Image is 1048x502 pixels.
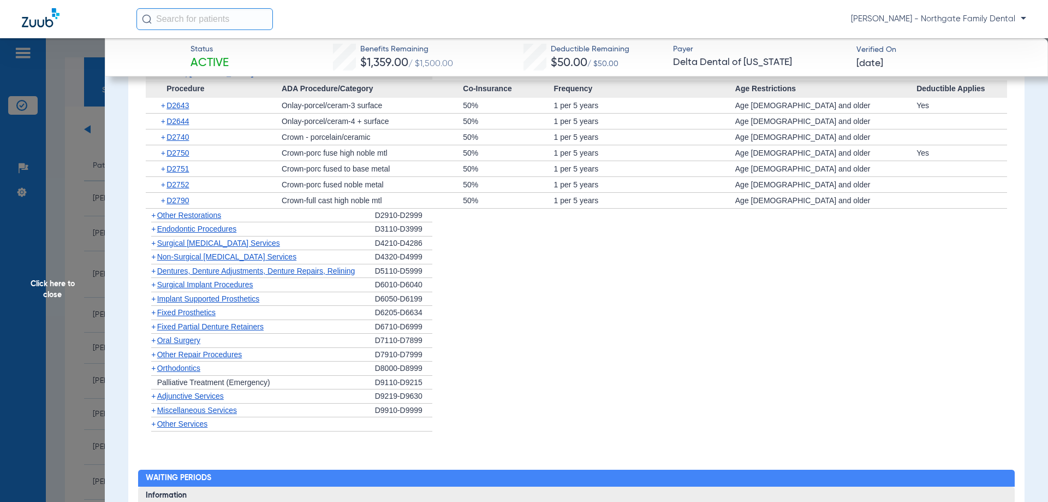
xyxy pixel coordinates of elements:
[856,44,1031,56] span: Verified On
[282,161,463,176] div: Crown-porc fused to base metal
[151,225,156,233] span: +
[161,177,167,192] span: +
[375,209,432,223] div: D2910-D2999
[375,292,432,306] div: D6050-D6199
[166,101,189,110] span: D2643
[166,196,189,205] span: D2790
[553,145,735,161] div: 1 per 5 years
[157,364,200,373] span: Orthodontics
[157,294,260,303] span: Implant Supported Prosthetics
[151,406,156,415] span: +
[161,98,167,113] span: +
[916,145,1007,161] div: Yes
[157,336,200,345] span: Oral Surgery
[166,164,189,173] span: D2751
[856,57,883,70] span: [DATE]
[553,129,735,145] div: 1 per 5 years
[735,98,916,113] div: Age [DEMOGRAPHIC_DATA] and older
[551,57,587,69] span: $50.00
[408,60,453,68] span: / $1,500.00
[851,14,1026,25] span: [PERSON_NAME] - Northgate Family Dental
[375,348,432,362] div: D7910-D7999
[587,60,618,68] span: / $50.00
[161,193,167,208] span: +
[360,57,408,69] span: $1,359.00
[157,406,237,415] span: Miscellaneous Services
[375,389,432,404] div: D9219-D9630
[375,404,432,418] div: D9910-D9999
[553,114,735,129] div: 1 per 5 years
[916,80,1007,98] span: Deductible Applies
[161,161,167,176] span: +
[146,80,282,98] span: Procedure
[22,8,59,27] img: Zuub Logo
[157,225,237,233] span: Endodontic Procedures
[161,145,167,161] span: +
[282,193,463,208] div: Crown-full cast high noble mtl
[553,193,735,208] div: 1 per 5 years
[151,69,154,78] span: -
[151,322,156,331] span: +
[463,98,553,113] div: 50%
[375,222,432,237] div: D3110-D3999
[463,161,553,176] div: 50%
[166,180,189,189] span: D2752
[375,306,432,320] div: D6205-D6634
[282,80,463,98] span: ADA Procedure/Category
[151,364,156,373] span: +
[375,334,432,348] div: D7110-D7899
[282,129,463,145] div: Crown - porcelain/ceramic
[375,320,432,334] div: D6710-D6999
[151,252,156,261] span: +
[282,177,463,192] div: Crown-porc fused noble metal
[151,336,156,345] span: +
[190,56,229,71] span: Active
[157,378,270,387] span: Palliative Treatment (Emergency)
[166,149,189,157] span: D2750
[551,44,629,55] span: Deductible Remaining
[375,237,432,251] div: D4210-D4286
[136,8,273,30] input: Search for patients
[282,98,463,113] div: Onlay-porcel/ceram-3 surface
[161,129,167,145] span: +
[735,193,916,208] div: Age [DEMOGRAPHIC_DATA] and older
[138,470,1015,487] h2: Waiting Periods
[735,114,916,129] div: Age [DEMOGRAPHIC_DATA] and older
[553,80,735,98] span: Frequency
[553,98,735,113] div: 1 per 5 years
[157,69,254,78] span: Crowns, [MEDICAL_DATA]
[161,114,167,129] span: +
[463,177,553,192] div: 50%
[157,420,208,428] span: Other Services
[166,133,189,141] span: D2740
[735,80,916,98] span: Age Restrictions
[916,98,1007,113] div: Yes
[157,252,296,261] span: Non-Surgical [MEDICAL_DATA] Services
[375,376,432,390] div: D9110-D9215
[157,239,280,247] span: Surgical [MEDICAL_DATA] Services
[166,117,189,126] span: D2644
[735,145,916,161] div: Age [DEMOGRAPHIC_DATA] and older
[157,211,222,220] span: Other Restorations
[142,14,152,24] img: Search Icon
[375,250,432,264] div: D4320-D4999
[157,322,264,331] span: Fixed Partial Denture Retainers
[375,264,432,279] div: D5110-D5999
[151,239,156,247] span: +
[360,44,453,55] span: Benefits Remaining
[463,80,553,98] span: Co-Insurance
[463,193,553,208] div: 50%
[463,145,553,161] div: 50%
[151,294,156,303] span: +
[463,129,553,145] div: 50%
[735,177,916,192] div: Age [DEMOGRAPHIC_DATA] and older
[157,267,355,275] span: Dentures, Denture Adjustments, Denture Repairs, Relining
[151,308,156,317] span: +
[673,56,847,69] span: Delta Dental of [US_STATE]
[735,129,916,145] div: Age [DEMOGRAPHIC_DATA] and older
[282,114,463,129] div: Onlay-porcel/ceram-4 + surface
[157,350,242,359] span: Other Repair Procedures
[151,280,156,289] span: +
[673,44,847,55] span: Payer
[553,177,735,192] div: 1 per 5 years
